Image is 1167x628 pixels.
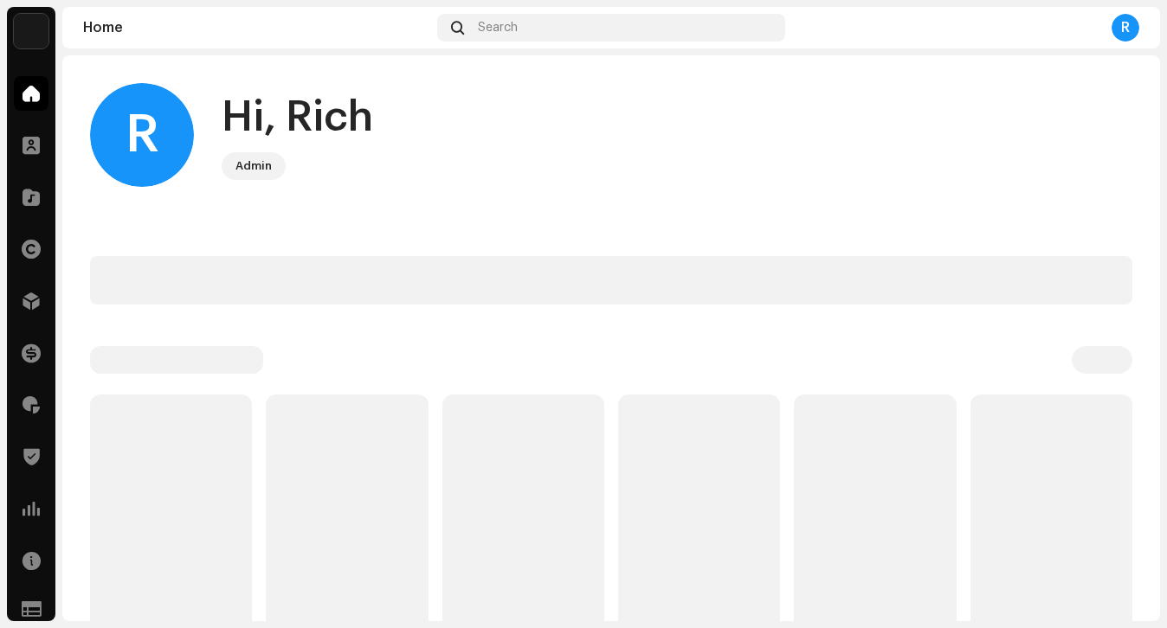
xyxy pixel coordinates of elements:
[14,14,48,48] img: 34f81ff7-2202-4073-8c5d-62963ce809f3
[478,21,518,35] span: Search
[90,83,194,187] div: R
[83,21,430,35] div: Home
[235,156,272,176] div: Admin
[222,90,373,145] div: Hi, Rich
[1112,14,1139,42] div: R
